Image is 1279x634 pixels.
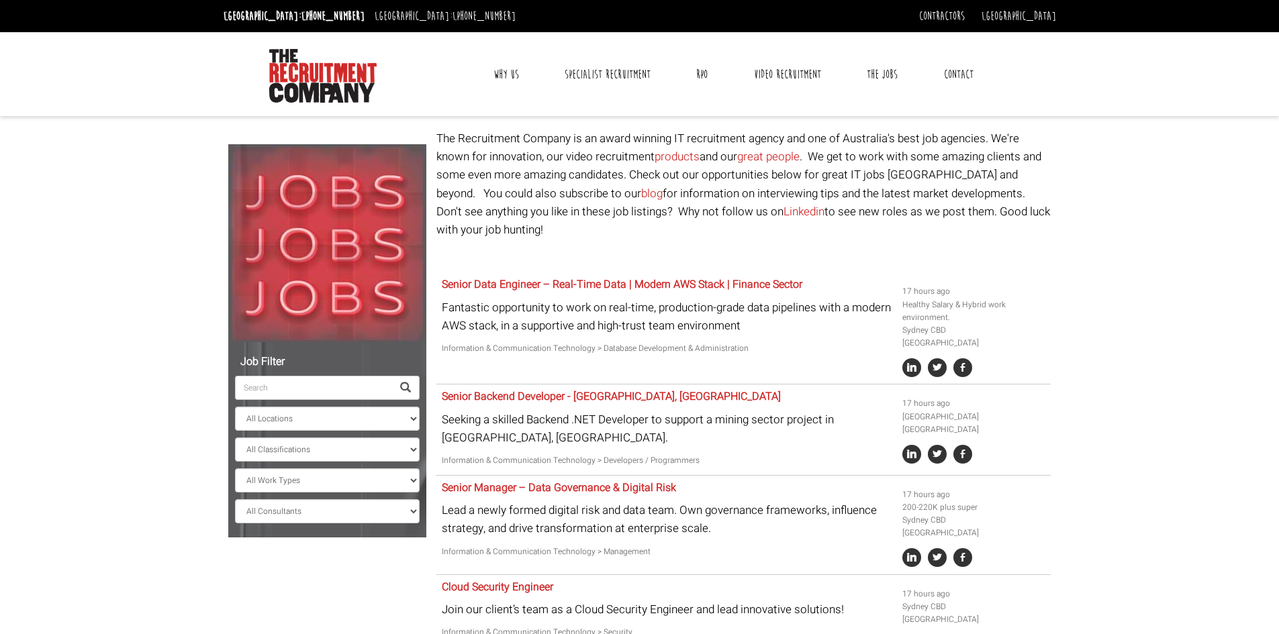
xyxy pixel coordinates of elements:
li: [GEOGRAPHIC_DATA]: [371,5,519,27]
input: Search [235,376,392,400]
a: Video Recruitment [744,58,831,91]
li: Sydney CBD [GEOGRAPHIC_DATA] [902,600,1046,626]
a: great people [737,148,800,165]
a: Specialist Recruitment [555,58,661,91]
a: [PHONE_NUMBER] [301,9,365,23]
li: 17 hours ago [902,588,1046,600]
a: Cloud Security Engineer [442,579,553,595]
p: The Recruitment Company is an award winning IT recruitment agency and one of Australia's best job... [436,129,1051,239]
a: blog [641,185,663,202]
a: Contact [934,58,984,91]
img: The Recruitment Company [269,49,377,103]
a: [PHONE_NUMBER] [453,9,516,23]
h5: Job Filter [235,356,420,368]
p: Join our client’s team as a Cloud Security Engineer and lead innovative solutions! [442,600,892,619]
a: Why Us [483,58,529,91]
a: Contractors [919,9,965,23]
li: 17 hours ago [902,285,1046,298]
a: RPO [686,58,718,91]
a: Senior Data Engineer – Real-Time Data | Modern AWS Stack | Finance Sector [442,276,802,293]
li: [GEOGRAPHIC_DATA]: [220,5,368,27]
a: The Jobs [857,58,908,91]
a: products [655,148,700,165]
a: Linkedin [784,203,824,220]
img: Jobs, Jobs, Jobs [228,144,426,342]
a: [GEOGRAPHIC_DATA] [982,9,1056,23]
